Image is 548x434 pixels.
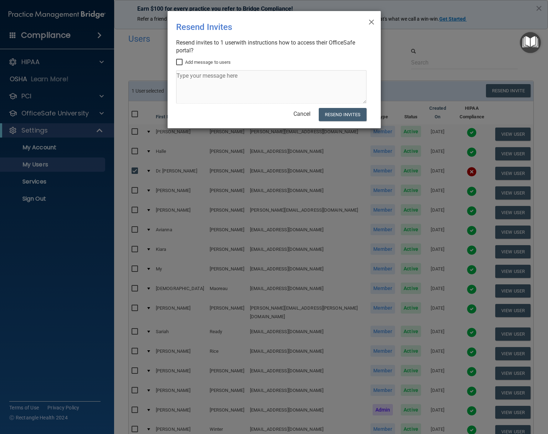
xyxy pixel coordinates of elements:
div: Resend Invites [176,17,343,37]
a: Cancel [293,110,311,117]
div: Resend invites to 1 user with instructions how to access their OfficeSafe portal? [176,39,367,55]
input: Add message to users [176,60,184,65]
label: Add message to users [176,58,231,67]
button: Open Resource Center [520,32,541,53]
span: × [368,14,375,28]
button: Resend Invites [319,108,366,121]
